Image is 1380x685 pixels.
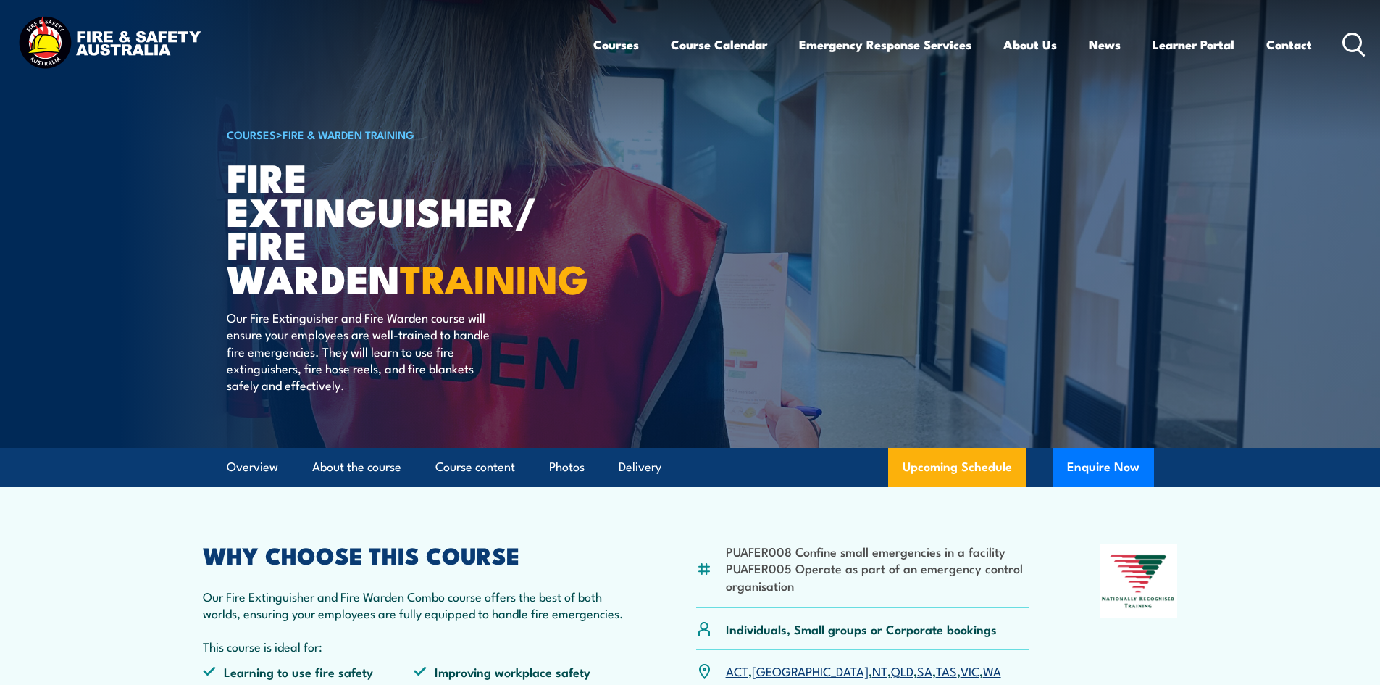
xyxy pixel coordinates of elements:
p: This course is ideal for: [203,638,626,655]
a: Courses [593,25,639,64]
p: , , , , , , , [726,663,1001,679]
h2: WHY CHOOSE THIS COURSE [203,544,626,565]
img: Nationally Recognised Training logo. [1100,544,1178,618]
li: PUAFER005 Operate as part of an emergency control organisation [726,560,1029,594]
a: VIC [961,662,979,679]
a: ACT [726,662,748,679]
p: Individuals, Small groups or Corporate bookings [726,620,997,637]
p: Our Fire Extinguisher and Fire Warden course will ensure your employees are well-trained to handl... [227,309,491,394]
a: Emergency Response Services [799,25,971,64]
a: COURSES [227,126,276,142]
a: Overview [227,448,278,486]
h6: > [227,125,585,143]
p: Our Fire Extinguisher and Fire Warden Combo course offers the best of both worlds, ensuring your ... [203,588,626,622]
a: Fire & Warden Training [283,126,414,142]
a: Course content [435,448,515,486]
a: SA [917,662,932,679]
a: News [1089,25,1121,64]
button: Enquire Now [1053,448,1154,487]
a: QLD [891,662,913,679]
a: Delivery [619,448,661,486]
a: [GEOGRAPHIC_DATA] [752,662,869,679]
a: About Us [1003,25,1057,64]
a: TAS [936,662,957,679]
a: Contact [1266,25,1312,64]
a: Photos [549,448,585,486]
a: Course Calendar [671,25,767,64]
h1: Fire Extinguisher/ Fire Warden [227,159,585,295]
a: WA [983,662,1001,679]
a: NT [872,662,887,679]
a: About the course [312,448,401,486]
li: PUAFER008 Confine small emergencies in a facility [726,543,1029,560]
a: Upcoming Schedule [888,448,1026,487]
a: Learner Portal [1153,25,1234,64]
strong: TRAINING [400,247,588,307]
